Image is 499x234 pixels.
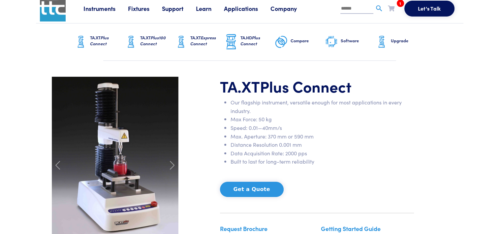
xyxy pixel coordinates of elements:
[325,35,338,49] img: software-graphic.png
[240,35,275,47] h6: TA.HD
[231,140,414,149] li: Distance Resolution 0.001 mm
[224,4,270,13] a: Applications
[124,23,174,60] a: TA.XTPlus100 Connect
[174,34,188,50] img: ta-xt-graphic.png
[190,34,216,47] span: Express Connect
[220,182,284,197] button: Get a Quote
[225,23,275,60] a: TA.HDPlus Connect
[231,132,414,141] li: Max. Aperture: 370 mm or 590 mm
[196,4,224,13] a: Learn
[231,149,414,158] li: Data Acquisition Rate: 2000 pps
[391,38,425,44] h6: Upgrade
[404,1,454,17] button: Let's Talk
[321,224,381,233] a: Getting Started Guide
[83,4,128,13] a: Instruments
[124,34,138,50] img: ta-xt-graphic.png
[90,35,124,47] h6: TA.XT
[325,23,375,60] a: Software
[74,34,87,50] img: ta-xt-graphic.png
[140,34,166,47] span: Plus100 Connect
[225,33,238,51] img: ta-hd-graphic.png
[375,23,425,60] a: Upgrade
[231,157,414,166] li: Built to last for long-term reliability
[190,35,225,47] h6: TA.XT
[174,23,225,60] a: TA.XTExpress Connect
[375,34,388,50] img: ta-xt-graphic.png
[270,4,309,13] a: Company
[128,4,162,13] a: Fixtures
[231,124,414,132] li: Speed: 0.01—40mm/s
[388,4,394,12] a: 1
[275,34,288,50] img: compare-graphic.png
[162,4,196,13] a: Support
[240,34,260,47] span: Plus Connect
[341,38,375,44] h6: Software
[74,23,124,60] a: TA.XTPlus Connect
[260,75,352,97] span: Plus Connect
[90,34,109,47] span: Plus Connect
[291,38,325,44] h6: Compare
[275,23,325,60] a: Compare
[140,35,174,47] h6: TA.XT
[220,224,267,233] a: Request Brochure
[231,115,414,124] li: Max Force: 50 kg
[231,98,414,115] li: Our flagship instrument, versatile enough for most applications in every industry.
[220,77,414,96] h1: TA.XT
